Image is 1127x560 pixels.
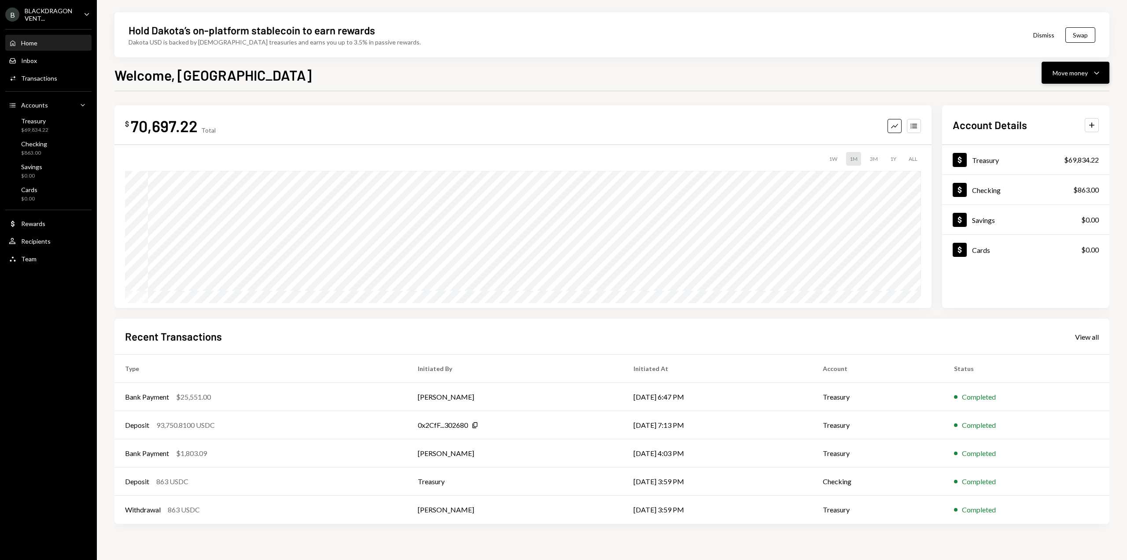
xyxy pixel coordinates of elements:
[21,117,48,125] div: Treasury
[21,186,37,193] div: Cards
[5,251,92,267] a: Team
[943,355,1109,383] th: Status
[5,137,92,159] a: Checking$863.00
[887,152,900,166] div: 1Y
[125,392,169,402] div: Bank Payment
[125,476,149,487] div: Deposit
[962,448,996,459] div: Completed
[1042,62,1109,84] button: Move money
[129,37,421,47] div: Dakota USD is backed by [DEMOGRAPHIC_DATA] treasuries and earns you up to 3.5% in passive rewards.
[5,233,92,249] a: Recipients
[407,383,623,411] td: [PERSON_NAME]
[1073,185,1099,195] div: $863.00
[972,216,995,224] div: Savings
[962,504,996,515] div: Completed
[5,52,92,68] a: Inbox
[21,237,51,245] div: Recipients
[812,439,943,467] td: Treasury
[156,420,215,430] div: 93,750.8100 USDC
[942,175,1109,204] a: Checking$863.00
[176,392,211,402] div: $25,551.00
[942,205,1109,234] a: Savings$0.00
[5,70,92,86] a: Transactions
[131,116,198,136] div: 70,697.22
[972,156,999,164] div: Treasury
[1081,215,1099,225] div: $0.00
[125,329,222,344] h2: Recent Transactions
[953,118,1027,132] h2: Account Details
[1075,333,1099,341] div: View all
[114,355,407,383] th: Type
[25,7,77,22] div: BLACKDRAGON VENT...
[418,420,468,430] div: 0x2CfF...302680
[812,411,943,439] td: Treasury
[114,66,312,84] h1: Welcome, [GEOGRAPHIC_DATA]
[1065,27,1095,43] button: Swap
[21,126,48,134] div: $69,834.22
[21,220,45,227] div: Rewards
[812,496,943,524] td: Treasury
[866,152,881,166] div: 3M
[812,467,943,496] td: Checking
[21,39,37,47] div: Home
[812,383,943,411] td: Treasury
[1022,25,1065,45] button: Dismiss
[129,23,375,37] div: Hold Dakota’s on-platform stablecoin to earn rewards
[21,255,37,263] div: Team
[5,35,92,51] a: Home
[156,476,188,487] div: 863 USDC
[125,420,149,430] div: Deposit
[962,420,996,430] div: Completed
[407,467,623,496] td: Treasury
[125,119,129,128] div: $
[21,172,42,180] div: $0.00
[125,504,161,515] div: Withdrawal
[5,97,92,113] a: Accounts
[21,57,37,64] div: Inbox
[21,163,42,171] div: Savings
[905,152,921,166] div: ALL
[5,215,92,231] a: Rewards
[942,145,1109,174] a: Treasury$69,834.22
[972,246,990,254] div: Cards
[5,183,92,204] a: Cards$0.00
[5,7,19,22] div: B
[623,439,812,467] td: [DATE] 4:03 PM
[1064,155,1099,165] div: $69,834.22
[176,448,207,459] div: $1,803.09
[825,152,841,166] div: 1W
[1053,68,1088,78] div: Move money
[623,467,812,496] td: [DATE] 3:59 PM
[21,140,47,148] div: Checking
[201,126,216,134] div: Total
[5,115,92,136] a: Treasury$69,834.22
[125,448,169,459] div: Bank Payment
[623,355,812,383] th: Initiated At
[407,355,623,383] th: Initiated By
[812,355,943,383] th: Account
[21,101,48,109] div: Accounts
[21,74,57,82] div: Transactions
[407,439,623,467] td: [PERSON_NAME]
[962,476,996,487] div: Completed
[962,392,996,402] div: Completed
[846,152,861,166] div: 1M
[942,235,1109,264] a: Cards$0.00
[5,160,92,182] a: Savings$0.00
[168,504,200,515] div: 863 USDC
[407,496,623,524] td: [PERSON_NAME]
[1081,245,1099,255] div: $0.00
[623,383,812,411] td: [DATE] 6:47 PM
[1075,332,1099,341] a: View all
[623,411,812,439] td: [DATE] 7:13 PM
[21,149,47,157] div: $863.00
[623,496,812,524] td: [DATE] 3:59 PM
[972,186,1001,194] div: Checking
[21,195,37,203] div: $0.00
